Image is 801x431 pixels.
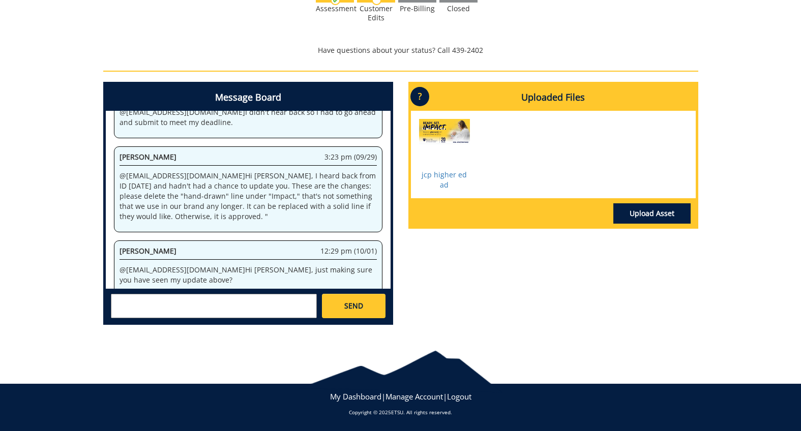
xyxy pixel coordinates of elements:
[316,4,354,13] div: Assessment
[391,409,403,416] a: ETSU
[398,4,436,13] div: Pre-Billing
[120,152,176,162] span: [PERSON_NAME]
[439,4,478,13] div: Closed
[385,391,443,402] a: Manage Account
[120,246,176,256] span: [PERSON_NAME]
[330,391,381,402] a: My Dashboard
[111,294,317,318] textarea: messageToSend
[411,84,696,111] h4: Uploaded Files
[322,294,385,318] a: SEND
[120,265,377,285] p: @ [EMAIL_ADDRESS][DOMAIN_NAME] Hi [PERSON_NAME], just making sure you have seen my update above?
[344,301,363,311] span: SEND
[103,45,698,55] p: Have questions about your status? Call 439-2402
[324,152,377,162] span: 3:23 pm (09/29)
[447,391,471,402] a: Logout
[120,107,377,128] p: @ [EMAIL_ADDRESS][DOMAIN_NAME] I didn't hear back so I had to go ahead and submit to meet my dead...
[320,246,377,256] span: 12:29 pm (10/01)
[120,171,377,222] p: @ [EMAIL_ADDRESS][DOMAIN_NAME] Hi [PERSON_NAME], I heard back from ID [DATE] and hadn't had a cha...
[106,84,391,111] h4: Message Board
[613,203,691,224] a: Upload Asset
[410,87,429,106] p: ?
[422,170,467,190] a: jcp higher ed ad
[357,4,395,22] div: Customer Edits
